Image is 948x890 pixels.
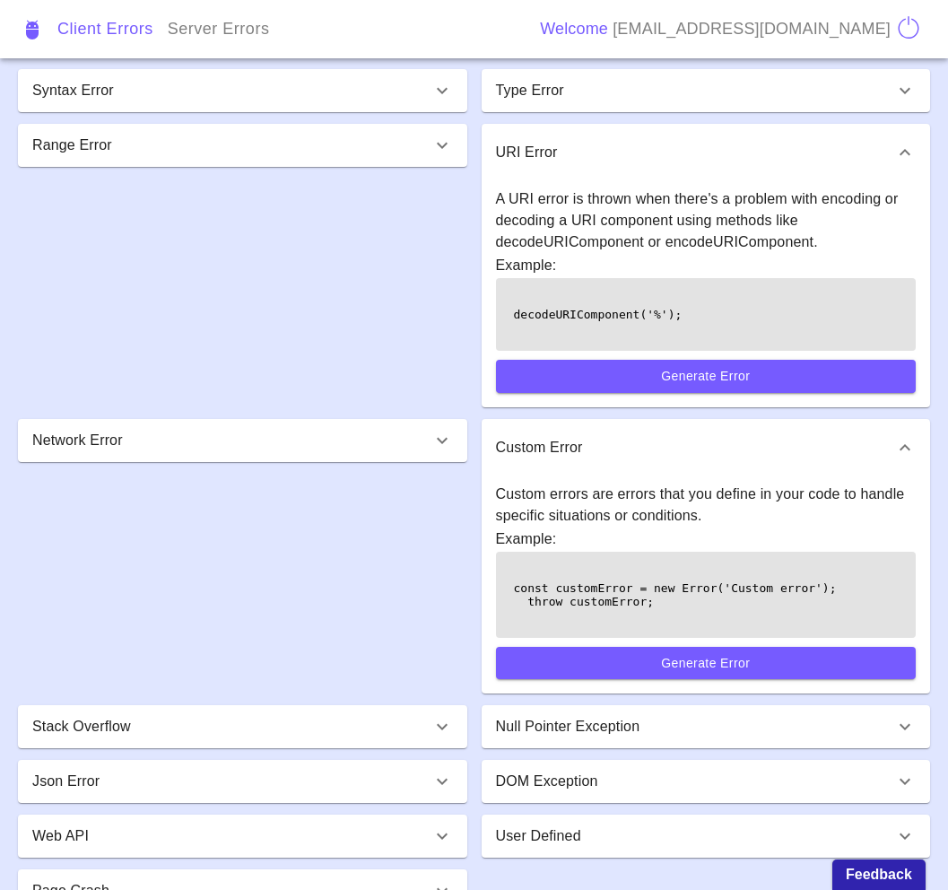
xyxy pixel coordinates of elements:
div: Network Error [18,419,467,462]
button: Generate Error [496,360,917,393]
p: Range Error [32,135,112,156]
p: A URI error is thrown when there's a problem with encoding or decoding a URI component using meth... [496,188,917,253]
div: DOM Exception [482,760,931,803]
p: Syntax Error [32,80,114,101]
p: DOM Exception [496,771,598,792]
p: Json Error [32,771,100,792]
iframe: Ybug feedback widget [823,854,935,890]
div: Custom Error [482,419,931,476]
button: Generate Error [496,647,917,680]
p: Custom errors are errors that you define in your code to handle specific situations or conditions. [496,484,917,527]
p: Null Pointer Exception [496,716,640,737]
div: Custom Error [482,476,931,694]
p: Network Error [32,430,123,451]
div: Json Error [18,760,467,803]
h6: Example: [496,527,917,552]
div: Web API [18,815,467,858]
div: Syntax Error [18,69,467,112]
div: Type Error [482,69,931,112]
div: URI Error [482,181,931,407]
pre: const customError = new Error('Custom error'); throw customError; [514,581,837,608]
p: Web API [32,825,89,847]
div: Stack Overflow [18,705,467,748]
div: Null Pointer Exception [482,705,931,748]
div: URI Error [482,124,931,181]
p: [EMAIL_ADDRESS][DOMAIN_NAME] [608,17,891,41]
p: Custom Error [496,437,583,458]
p: Stack Overflow [32,716,131,737]
p: User Defined [496,825,581,847]
p: URI Error [496,142,558,163]
div: Range Error [18,124,467,167]
p: Welcome [540,17,608,41]
h6: Example: [496,253,917,278]
div: User Defined [482,815,931,858]
p: Type Error [496,80,564,101]
pre: decodeURIComponent('%'); [514,308,683,321]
